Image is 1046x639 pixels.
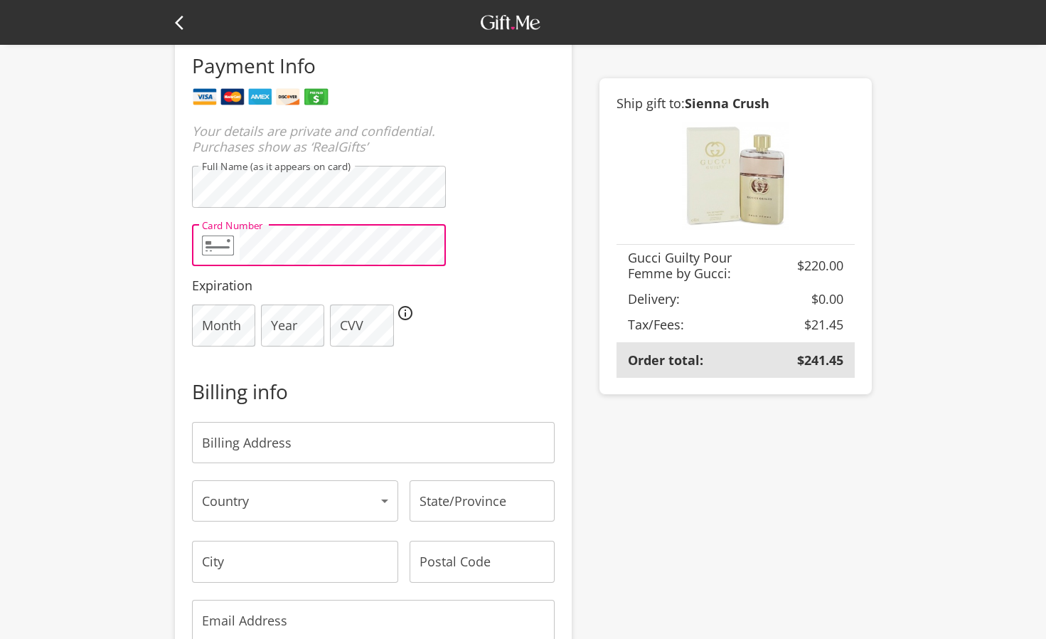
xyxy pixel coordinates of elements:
[192,378,555,405] p: Billing info
[192,52,446,79] p: Payment Info
[628,290,680,307] span: Delivery:
[804,316,843,333] span: $21.45
[682,122,789,230] img: Gucci Guilty Pour Femme by Gucci
[192,85,329,109] img: supported cards
[192,123,446,154] p: Your details are private and confidential. Purchases show as ‘RealGifts’
[202,236,234,256] img: naimfkLSfRHR5FolHeEreH3YLf1DprQ96BwJ159X8lV3Zrt08AAAAABJRU5ErkJggg==
[477,11,544,34] img: GiftMe Logo
[628,316,684,333] span: Tax/Fees:
[797,257,843,274] span: $220.00
[628,249,732,282] span: Gucci Guilty Pour Femme by Gucci:
[797,352,843,369] span: $241.45
[617,95,769,112] span: Ship gift to:
[685,95,769,112] b: Sienna Crush
[617,245,854,378] table: customized table
[192,278,446,293] p: Expiration
[628,352,703,369] span: Order total:
[811,290,843,307] span: $0.00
